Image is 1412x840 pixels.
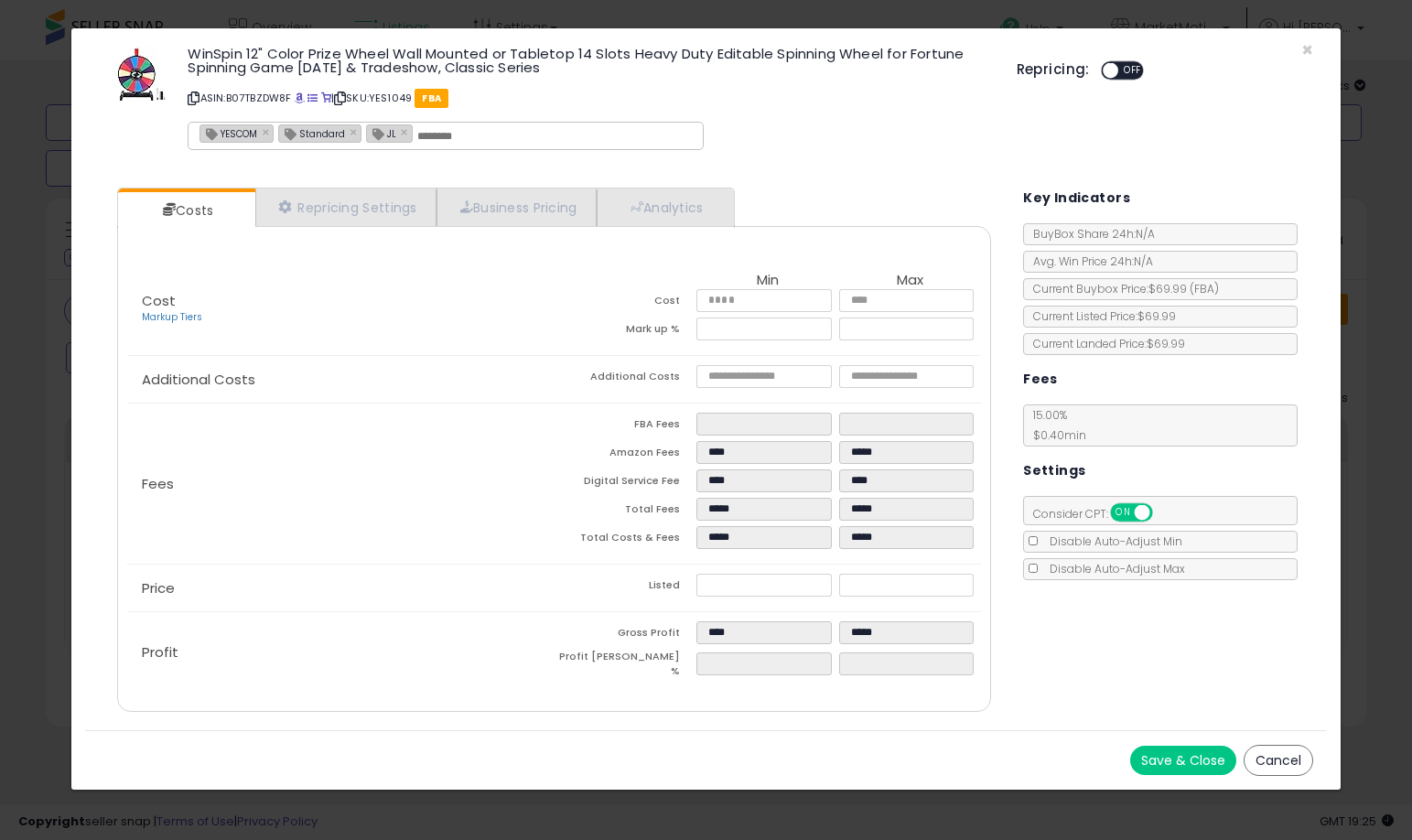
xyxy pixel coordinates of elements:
[255,188,437,226] a: Repricing Settings
[1118,63,1148,79] span: OFF
[127,372,555,387] p: Additional Costs
[555,574,697,602] td: Listed
[350,124,361,140] a: ×
[839,273,982,289] th: Max
[1150,505,1180,521] span: OFF
[1130,746,1236,775] button: Save & Close
[1244,745,1313,776] button: Cancel
[118,192,253,229] a: Costs
[127,581,555,596] p: Price
[1148,281,1219,296] span: $69.99
[555,621,697,650] td: Gross Profit
[127,645,555,660] p: Profit
[188,83,988,113] p: ASIN: B07TBZDW8F | SKU: YES1049
[142,310,202,324] a: Markup Tiers
[555,318,697,346] td: Mark up %
[307,91,318,105] a: All offer listings
[555,441,697,469] td: Amazon Fees
[555,469,697,498] td: Digital Service Fee
[555,365,697,393] td: Additional Costs
[188,47,988,74] h3: WinSpin 12" Color Prize Wheel Wall Mounted or Tabletop 14 Slots Heavy Duty Editable Spinning Whee...
[1040,533,1182,549] span: Disable Auto-Adjust Min
[1024,308,1176,324] span: Current Listed Price: $69.99
[555,413,697,441] td: FBA Fees
[262,124,273,140] a: ×
[1017,62,1090,77] h5: Repricing:
[597,188,732,226] a: Analytics
[1023,187,1130,210] h5: Key Indicators
[1112,505,1135,521] span: ON
[1040,561,1185,576] span: Disable Auto-Adjust Max
[127,477,555,491] p: Fees
[555,526,697,555] td: Total Costs & Fees
[279,125,345,141] span: Standard
[1023,368,1058,391] h5: Fees
[1024,281,1219,296] span: Current Buybox Price:
[1024,336,1185,351] span: Current Landed Price: $69.99
[1024,407,1086,443] span: 15.00 %
[295,91,305,105] a: BuyBox page
[200,125,257,141] span: YESCOM
[1190,281,1219,296] span: ( FBA )
[437,188,597,226] a: Business Pricing
[1023,459,1085,482] h5: Settings
[696,273,839,289] th: Min
[1301,37,1313,63] span: ×
[1024,226,1155,242] span: BuyBox Share 24h: N/A
[321,91,331,105] a: Your listing only
[1024,253,1153,269] span: Avg. Win Price 24h: N/A
[1024,427,1086,443] span: $0.40 min
[401,124,412,140] a: ×
[113,47,167,102] img: 41GtbrlG4PL._SL60_.jpg
[127,294,555,325] p: Cost
[555,289,697,318] td: Cost
[555,498,697,526] td: Total Fees
[1024,506,1177,522] span: Consider CPT:
[367,125,396,141] span: JL
[555,650,697,684] td: Profit [PERSON_NAME] %
[415,89,448,108] span: FBA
